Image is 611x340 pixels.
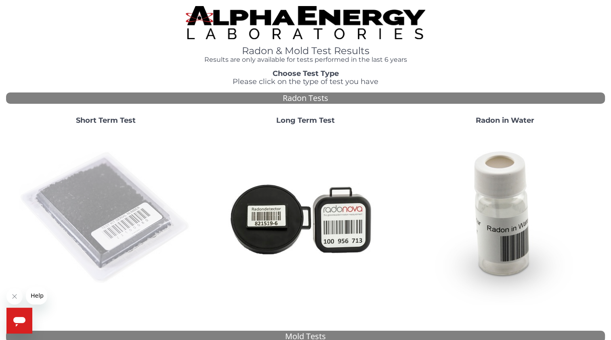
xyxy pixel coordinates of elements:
[218,131,392,305] img: Radtrak2vsRadtrak3.jpg
[476,116,534,125] strong: Radon in Water
[418,131,592,305] img: RadoninWater.jpg
[6,288,23,304] iframe: Close message
[273,69,339,78] strong: Choose Test Type
[186,56,425,63] h4: Results are only available for tests performed in the last 6 years
[6,92,605,104] div: Radon Tests
[276,116,335,125] strong: Long Term Test
[76,116,136,125] strong: Short Term Test
[186,6,425,39] img: TightCrop.jpg
[186,46,425,56] h1: Radon & Mold Test Results
[26,287,47,304] iframe: Message from company
[233,77,378,86] span: Please click on the type of test you have
[6,308,32,334] iframe: Button to launch messaging window
[19,131,193,305] img: ShortTerm.jpg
